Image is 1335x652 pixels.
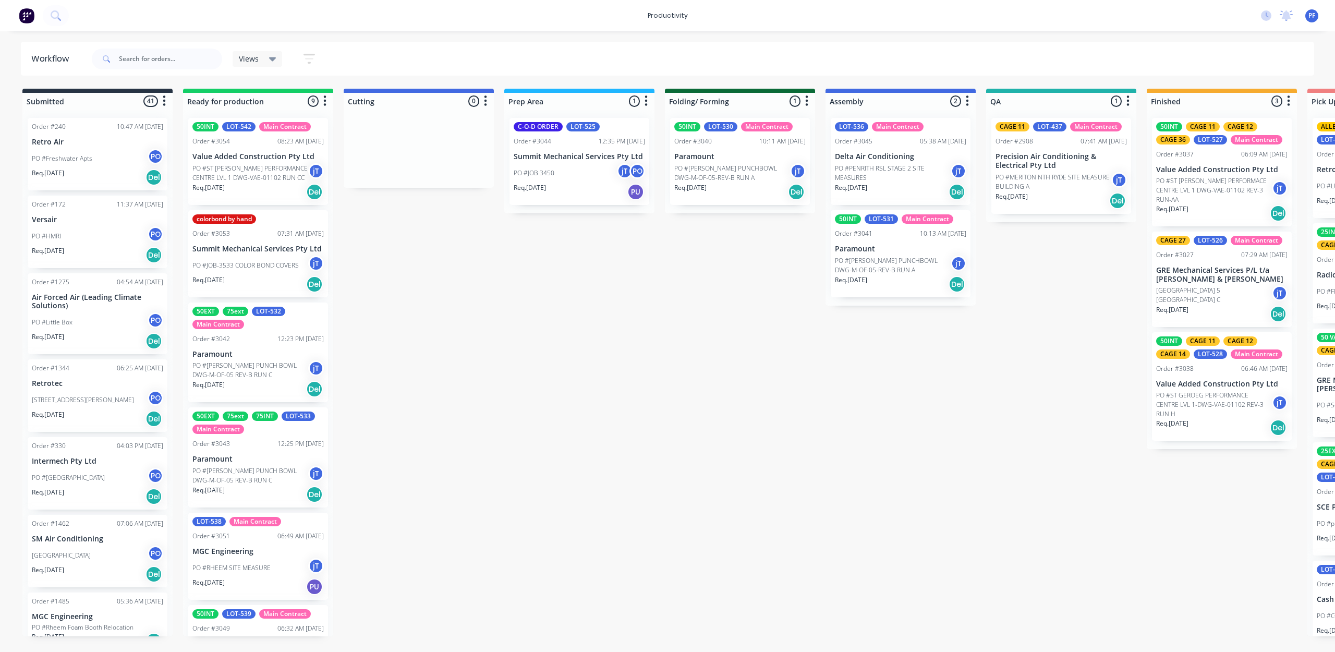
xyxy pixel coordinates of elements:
[32,215,163,224] p: Versair
[872,122,924,131] div: Main Contract
[32,473,105,482] p: PO #[GEOGRAPHIC_DATA]
[117,364,163,373] div: 06:25 AM [DATE]
[192,412,219,421] div: 50EXT
[1156,135,1190,144] div: CAGE 36
[1109,192,1126,209] div: Del
[28,118,167,190] div: Order #24010:47 AM [DATE]Retro AirPO #Freshwater AptsPOReq.[DATE]Del
[1111,172,1127,188] div: jT
[32,623,133,632] p: PO #Rheem Foam Booth Relocation
[1272,180,1288,196] div: jT
[277,439,324,449] div: 12:25 PM [DATE]
[192,609,219,619] div: 50INT
[831,210,970,297] div: 50INTLOT-531Main ContractOrder #304110:13 AM [DATE]ParamountPO #[PERSON_NAME] PUNCHBOWL DWG-M-OF-...
[192,261,299,270] p: PO #JOB-3533 COLOR BOND COVERS
[32,488,64,497] p: Req. [DATE]
[674,122,700,131] div: 50INT
[566,122,600,131] div: LOT-525
[1186,336,1220,346] div: CAGE 11
[148,226,163,242] div: PO
[1186,122,1220,131] div: CAGE 11
[741,122,793,131] div: Main Contract
[277,229,324,238] div: 07:31 AM [DATE]
[835,122,868,131] div: LOT-536
[148,468,163,484] div: PO
[259,609,311,619] div: Main Contract
[145,410,162,427] div: Del
[674,137,712,146] div: Order #3040
[31,53,74,65] div: Workflow
[28,359,167,432] div: Order #134406:25 AM [DATE]Retrotec[STREET_ADDRESS][PERSON_NAME]POReq.[DATE]Del
[1081,137,1127,146] div: 07:41 AM [DATE]
[282,412,315,421] div: LOT-533
[306,184,323,200] div: Del
[32,277,69,287] div: Order #1275
[704,122,737,131] div: LOT-530
[674,183,707,192] p: Req. [DATE]
[192,380,225,390] p: Req. [DATE]
[306,276,323,293] div: Del
[148,312,163,328] div: PO
[188,118,328,205] div: 50INTLOT-542Main ContractOrder #305408:23 AM [DATE]Value Added Construction Pty LtdPO #ST [PERSON...
[627,184,644,200] div: PU
[996,152,1127,170] p: Precision Air Conditioning & Electrical Pty Ltd
[239,53,259,64] span: Views
[223,307,248,316] div: 75ext
[223,412,248,421] div: 75ext
[32,293,163,311] p: Air Forced Air (Leading Climate Solutions)
[1272,395,1288,410] div: jT
[188,513,328,600] div: LOT-538Main ContractOrder #305106:49 AM [DATE]MGC EngineeringPO #RHEEM SITE MEASUREjTReq.[DATE]PU
[259,122,311,131] div: Main Contract
[192,334,230,344] div: Order #3042
[117,441,163,451] div: 04:03 PM [DATE]
[117,122,163,131] div: 10:47 AM [DATE]
[192,152,324,161] p: Value Added Construction Pty Ltd
[1241,250,1288,260] div: 07:29 AM [DATE]
[308,558,324,574] div: jT
[192,122,219,131] div: 50INT
[1270,205,1287,222] div: Del
[1156,250,1194,260] div: Order #3027
[1033,122,1066,131] div: LOT-437
[1223,336,1257,346] div: CAGE 12
[1156,204,1188,214] p: Req. [DATE]
[835,256,951,275] p: PO #[PERSON_NAME] PUNCHBOWL DWG-M-OF-05-REV-B RUN A
[1152,332,1292,441] div: 50INTCAGE 11CAGE 12CAGE 14LOT-528Main ContractOrder #303806:46 AM [DATE]Value Added Construction ...
[1156,364,1194,373] div: Order #3038
[188,407,328,508] div: 50EXT75ext75INTLOT-533Main ContractOrder #304312:25 PM [DATE]ParamountPO #[PERSON_NAME] PUNCH BOW...
[192,275,225,285] p: Req. [DATE]
[1241,364,1288,373] div: 06:46 AM [DATE]
[1152,232,1292,328] div: CAGE 27LOT-526Main ContractOrder #302707:29 AM [DATE]GRE Mechanical Services P/L t/a [PERSON_NAME...
[514,168,554,178] p: PO #JOB 3450
[32,410,64,419] p: Req. [DATE]
[1231,135,1282,144] div: Main Contract
[145,169,162,186] div: Del
[514,137,551,146] div: Order #3044
[835,137,872,146] div: Order #3045
[32,168,64,178] p: Req. [DATE]
[32,441,66,451] div: Order #330
[192,164,308,183] p: PO #ST [PERSON_NAME] PERFORMANCE CENTRE LVL 1 DWG-VAE-01102 RUN CC
[32,395,134,405] p: [STREET_ADDRESS][PERSON_NAME]
[28,515,167,587] div: Order #146207:06 AM [DATE]SM Air Conditioning[GEOGRAPHIC_DATA]POReq.[DATE]Del
[306,578,323,595] div: PU
[308,360,324,376] div: jT
[32,122,66,131] div: Order #240
[117,519,163,528] div: 07:06 AM [DATE]
[145,633,162,649] div: Del
[32,318,72,327] p: PO #Little Box
[192,183,225,192] p: Req. [DATE]
[1156,305,1188,315] p: Req. [DATE]
[192,563,271,573] p: PO #RHEEM SITE MEASURE
[835,152,966,161] p: Delta Air Conditioning
[32,597,69,606] div: Order #1485
[32,200,66,209] div: Order #172
[835,164,951,183] p: PO #PENRITH RSL STAGE 2 SITE MEASURES
[617,163,633,179] div: jT
[32,519,69,528] div: Order #1462
[1308,11,1315,20] span: PF
[145,247,162,263] div: Del
[32,246,64,256] p: Req. [DATE]
[674,152,806,161] p: Paramount
[308,466,324,481] div: jT
[1070,122,1122,131] div: Main Contract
